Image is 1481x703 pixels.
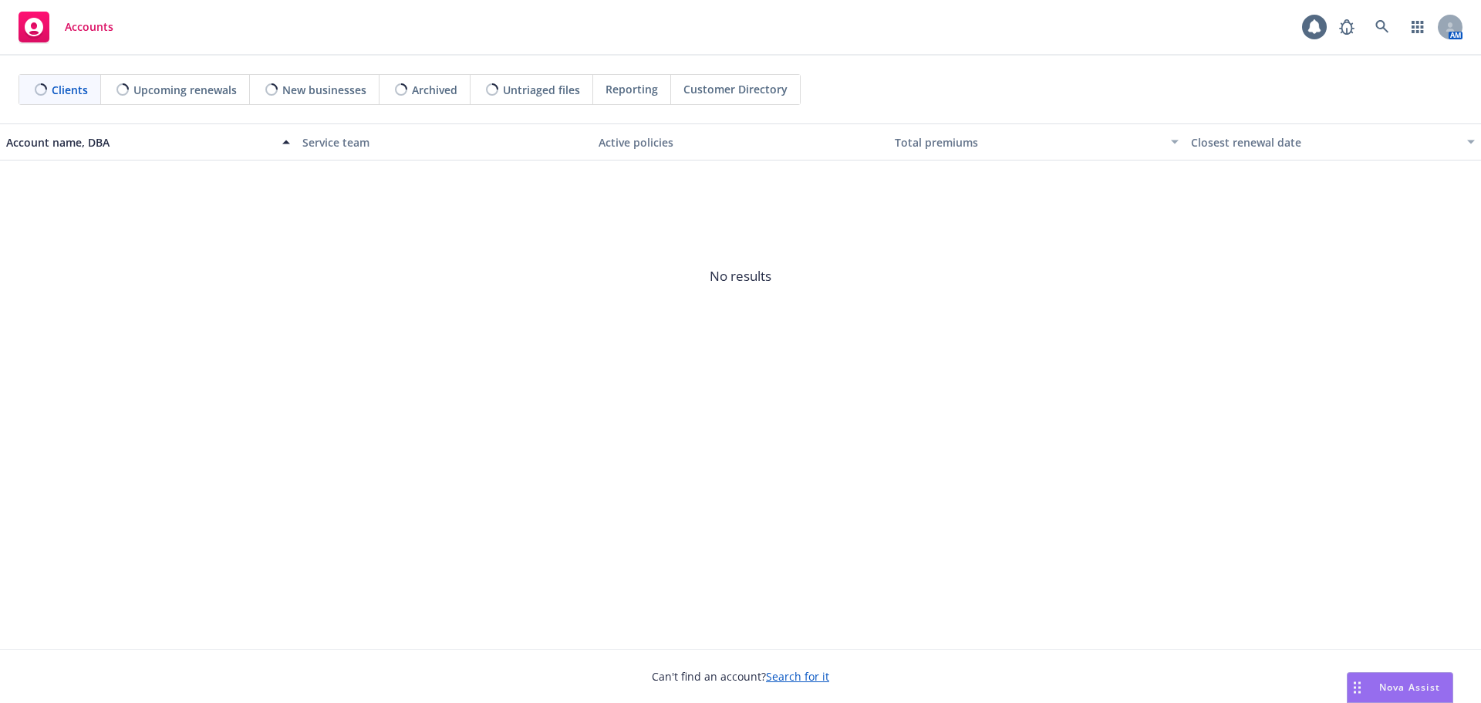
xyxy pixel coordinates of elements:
span: Clients [52,82,88,98]
a: Accounts [12,5,120,49]
button: Service team [296,123,592,161]
div: Total premiums [895,134,1162,150]
span: New businesses [282,82,366,98]
div: Account name, DBA [6,134,273,150]
a: Search [1367,12,1398,42]
span: Accounts [65,21,113,33]
a: Switch app [1402,12,1433,42]
a: Report a Bug [1331,12,1362,42]
button: Closest renewal date [1185,123,1481,161]
div: Closest renewal date [1191,134,1458,150]
span: Reporting [606,81,658,97]
div: Active policies [599,134,882,150]
span: Can't find an account? [652,668,829,684]
div: Service team [302,134,586,150]
a: Search for it [766,669,829,684]
div: Drag to move [1348,673,1367,702]
button: Nova Assist [1347,672,1453,703]
span: Nova Assist [1379,681,1440,694]
span: Customer Directory [683,81,788,97]
span: Untriaged files [503,82,580,98]
span: Upcoming renewals [133,82,237,98]
button: Active policies [592,123,889,161]
span: Archived [412,82,457,98]
button: Total premiums [889,123,1185,161]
